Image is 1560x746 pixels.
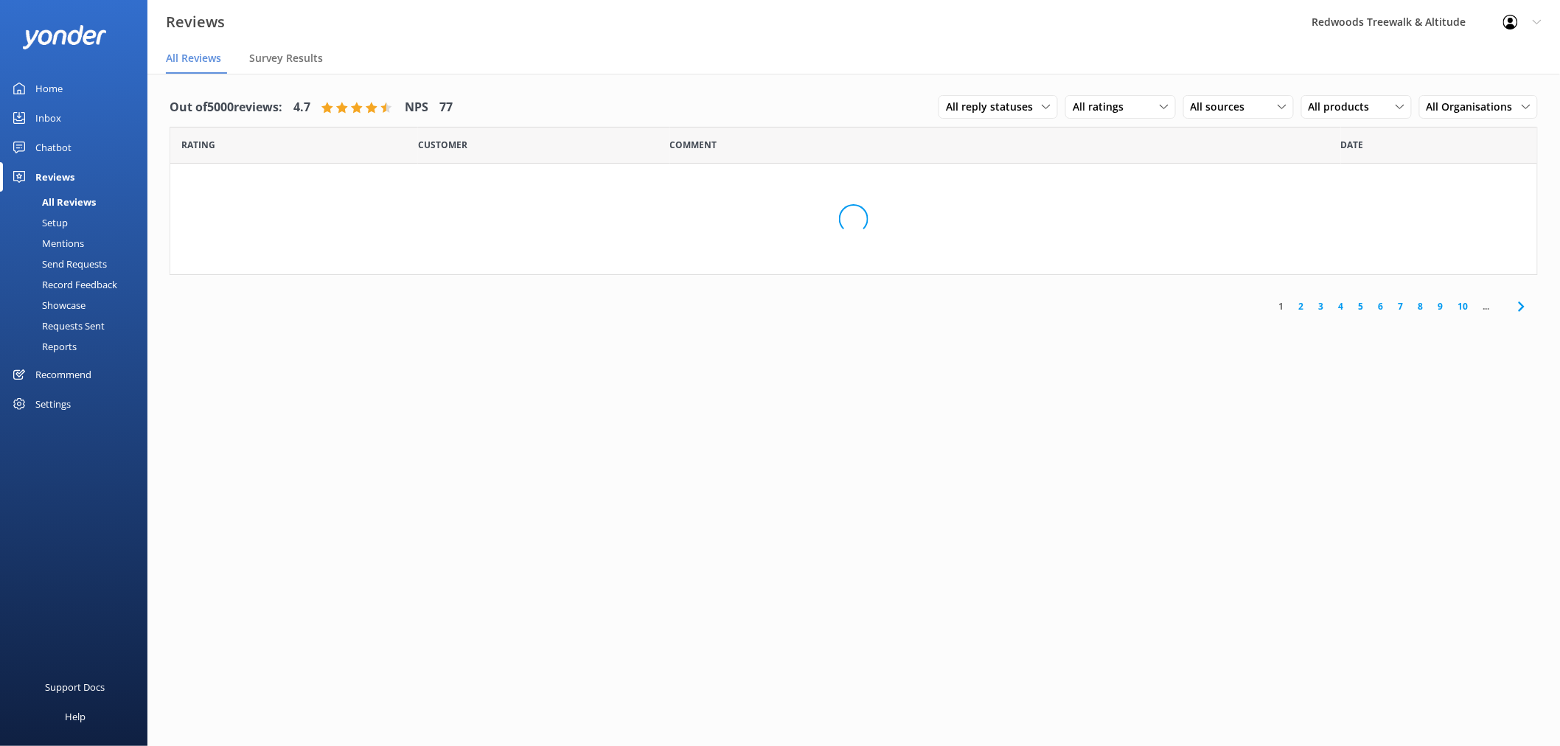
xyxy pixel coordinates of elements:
[35,389,71,419] div: Settings
[1309,99,1379,115] span: All products
[9,192,147,212] a: All Reviews
[1371,299,1391,313] a: 6
[9,295,147,316] a: Showcase
[166,51,221,66] span: All Reviews
[9,336,77,357] div: Reports
[1451,299,1476,313] a: 10
[293,98,310,117] h4: 4.7
[9,233,147,254] a: Mentions
[1411,299,1431,313] a: 8
[418,138,467,152] span: Date
[181,138,215,152] span: Date
[405,98,428,117] h4: NPS
[9,295,86,316] div: Showcase
[166,10,225,34] h3: Reviews
[9,212,147,233] a: Setup
[9,233,84,254] div: Mentions
[1073,99,1132,115] span: All ratings
[9,274,147,295] a: Record Feedback
[1391,299,1411,313] a: 7
[1292,299,1312,313] a: 2
[22,25,107,49] img: yonder-white-logo.png
[1341,138,1364,152] span: Date
[9,212,68,233] div: Setup
[46,672,105,702] div: Support Docs
[439,98,453,117] h4: 77
[9,254,107,274] div: Send Requests
[170,98,282,117] h4: Out of 5000 reviews:
[249,51,323,66] span: Survey Results
[35,360,91,389] div: Recommend
[946,99,1042,115] span: All reply statuses
[1191,99,1254,115] span: All sources
[1312,299,1331,313] a: 3
[9,316,147,336] a: Requests Sent
[1351,299,1371,313] a: 5
[65,702,86,731] div: Help
[670,138,717,152] span: Question
[9,192,96,212] div: All Reviews
[1272,299,1292,313] a: 1
[35,133,72,162] div: Chatbot
[1476,299,1497,313] span: ...
[9,274,117,295] div: Record Feedback
[35,74,63,103] div: Home
[9,316,105,336] div: Requests Sent
[35,103,61,133] div: Inbox
[35,162,74,192] div: Reviews
[1331,299,1351,313] a: 4
[1431,299,1451,313] a: 9
[9,336,147,357] a: Reports
[9,254,147,274] a: Send Requests
[1427,99,1522,115] span: All Organisations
